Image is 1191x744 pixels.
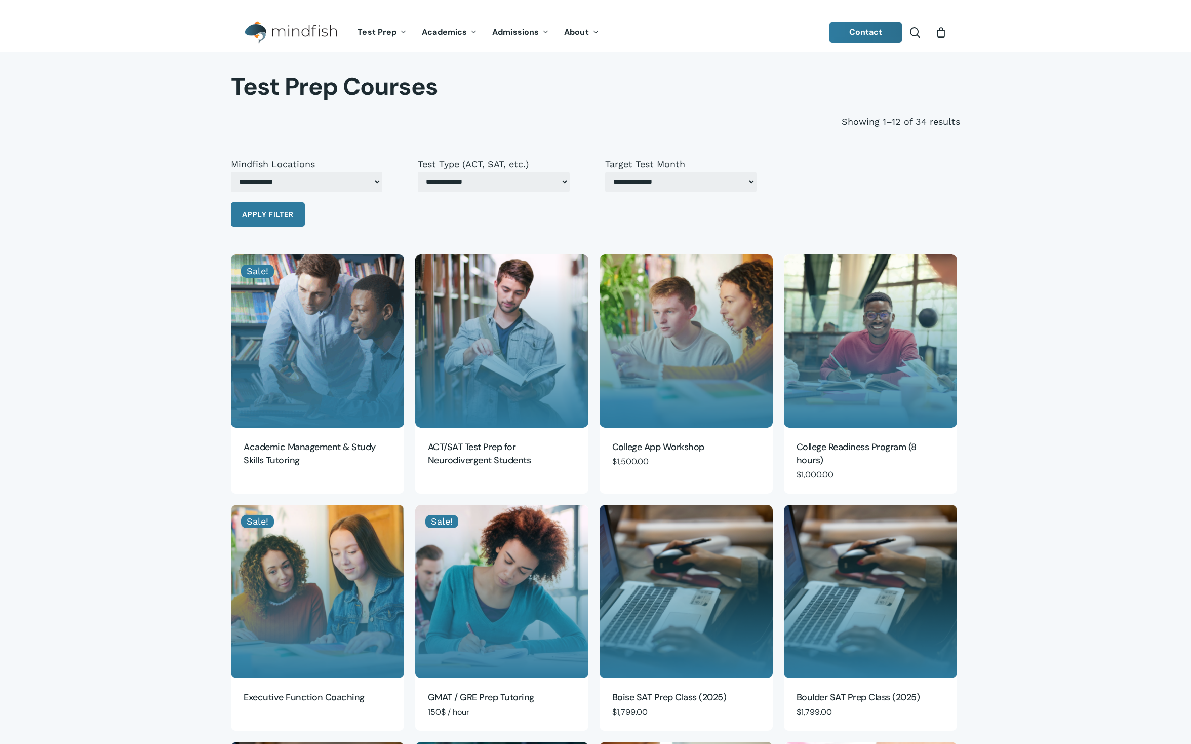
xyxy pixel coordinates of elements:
[425,515,458,528] span: Sale!
[612,456,649,467] bdi: 1,500.00
[244,691,391,705] a: Executive Function Coaching
[612,440,760,455] a: College App Workshop
[784,254,957,428] a: College Readiness Program (8 hours)
[358,27,396,38] span: Test Prep
[231,14,960,52] header: Main Menu
[231,505,404,678] a: Executive Function Coaching
[241,265,274,278] span: Sale!
[428,691,576,705] a: GMAT / GRE Prep Tutoring
[600,254,773,428] a: College App Workshop
[350,14,606,52] nav: Main Menu
[829,22,902,43] a: Contact
[231,254,404,428] a: Academic Management & Study Skills Tutoring
[797,691,944,705] a: Boulder SAT Prep Class (2025)
[418,159,569,169] label: Test Type (ACT, SAT, etc.)
[485,28,557,37] a: Admissions
[557,28,607,37] a: About
[492,27,539,38] span: Admissions
[612,706,648,717] bdi: 1,799.00
[600,254,773,428] img: College Essay Bootcamp
[797,706,801,717] span: $
[231,202,305,227] button: Apply filter
[612,456,617,467] span: $
[849,27,883,38] span: Contact
[415,254,588,428] img: Neurodivergent
[231,72,960,101] h1: Test Prep Courses
[612,691,760,705] a: Boise SAT Prep Class (2025)
[428,706,469,717] span: 150$ / hour
[415,505,588,678] img: GMAT GRE 1
[784,505,957,678] a: Boulder SAT Prep Class (2025)
[842,111,960,132] p: Showing 1–12 of 34 results
[600,505,773,678] img: Online SAT Prep 14
[350,28,414,37] a: Test Prep
[612,706,617,717] span: $
[428,440,576,468] a: ACT/SAT Test Prep for Neurodivergent Students
[797,440,944,468] a: College Readiness Program (8 hours)
[564,27,589,38] span: About
[414,28,485,37] a: Academics
[784,254,957,428] img: College Readiness
[797,706,832,717] bdi: 1,799.00
[231,159,382,169] label: Mindfish Locations
[422,27,467,38] span: Academics
[415,254,588,428] a: ACT/SAT Test Prep for Neurodivergent Students
[231,505,404,678] img: Executive Function Coaching 1
[784,505,957,678] img: Online SAT Prep 14
[797,469,801,480] span: $
[241,515,274,528] span: Sale!
[231,254,404,428] img: Teacher working with male teenage pupil at computer
[797,469,833,480] bdi: 1,000.00
[605,159,757,169] label: Target Test Month
[600,505,773,678] a: Boise SAT Prep Class (2025)
[415,505,588,678] a: GMAT / GRE Prep Tutoring
[244,440,391,468] a: Academic Management & Study Skills Tutoring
